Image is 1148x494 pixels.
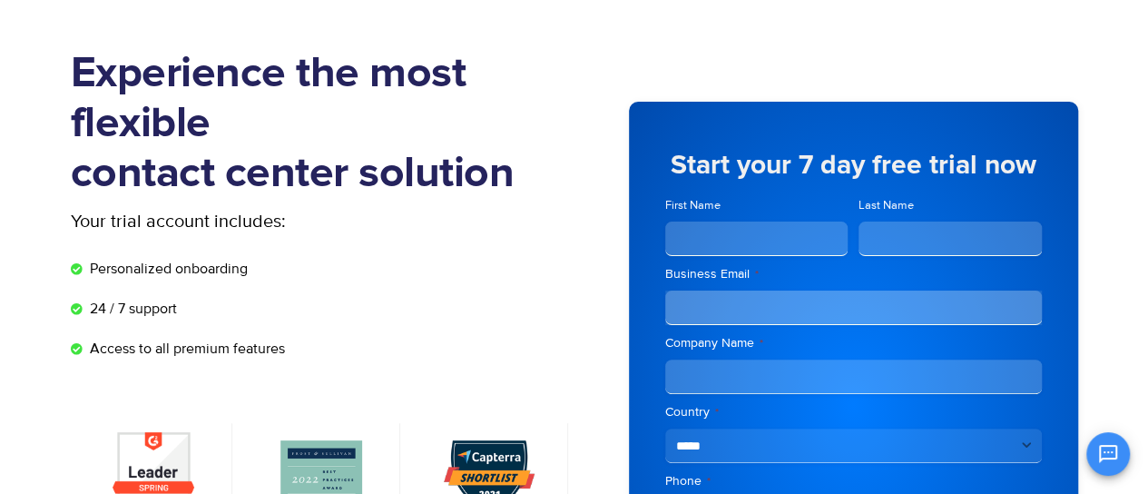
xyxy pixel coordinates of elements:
label: Company Name [665,334,1042,352]
label: Phone [665,472,1042,490]
h5: Start your 7 day free trial now [665,152,1042,179]
button: Open chat [1086,432,1130,476]
span: Personalized onboarding [85,258,248,280]
label: Country [665,403,1042,421]
label: First Name [665,197,849,214]
label: Last Name [859,197,1042,214]
p: Your trial account includes: [71,208,438,235]
span: 24 / 7 support [85,298,177,320]
h1: Experience the most flexible contact center solution [71,49,574,199]
label: Business Email [665,265,1042,283]
span: Access to all premium features [85,338,285,360]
